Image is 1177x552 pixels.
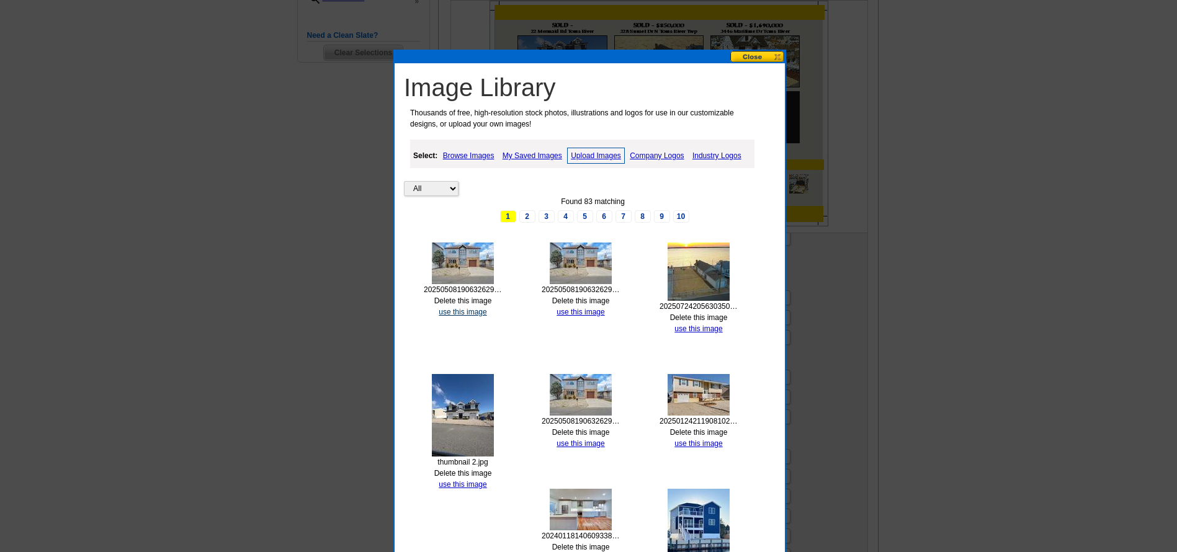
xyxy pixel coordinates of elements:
[432,374,494,456] img: thumb-68cc4fb4d78fe.jpg
[552,428,610,437] a: Delete this image
[432,243,494,284] img: thumb-68cc51f26559d.jpg
[424,284,502,295] div: 20250508190632629271000000-o.jpg
[499,148,565,163] a: My Saved Images
[660,416,738,427] div: 20250124211908102135000000-o.jpg
[929,264,1177,552] iframe: LiveChat chat widget
[424,456,502,468] div: thumbnail 2.jpg
[404,107,759,130] p: Thousands of free, high-resolution stock photos, illustrations and logos for use in our customiza...
[596,210,612,223] a: 6
[668,243,730,301] img: thumb-68cc5039546fb.jpg
[439,480,486,489] a: use this image
[654,210,670,223] a: 9
[673,210,689,223] a: 10
[550,489,612,530] img: thumb-679cf5422d521.jpg
[434,469,492,478] a: Delete this image
[670,428,728,437] a: Delete this image
[557,308,604,316] a: use this image
[542,530,620,541] div: 20240118140609338273000000-o.jpg
[440,148,498,163] a: Browse Images
[557,439,604,448] a: use this image
[635,210,651,223] a: 8
[539,210,555,223] a: 3
[434,296,492,305] a: Delete this image
[542,284,620,295] div: 20250508190632629271000000-o.jpg
[567,148,625,164] a: Upload Images
[413,151,437,160] strong: Select:
[439,308,486,316] a: use this image
[689,148,745,163] a: Industry Logos
[550,243,612,284] img: thumb-68cc51b556275.jpg
[674,439,722,448] a: use this image
[519,210,535,223] a: 2
[552,296,610,305] a: Delete this image
[674,324,722,333] a: use this image
[670,313,728,322] a: Delete this image
[550,374,612,416] img: thumb-687550de5d0c6.jpg
[660,301,738,312] div: 20250724205630350786000000-o.jpg
[542,416,620,427] div: 20250508190632629271000000-o 1.jpg
[552,543,610,551] a: Delete this image
[404,196,782,207] div: Found 83 matching
[668,374,730,416] img: thumb-679cf590a5016.jpg
[615,210,632,223] a: 7
[627,148,687,163] a: Company Logos
[404,73,782,102] h1: Image Library
[558,210,574,223] a: 4
[500,210,516,223] span: 1
[577,210,593,223] a: 5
